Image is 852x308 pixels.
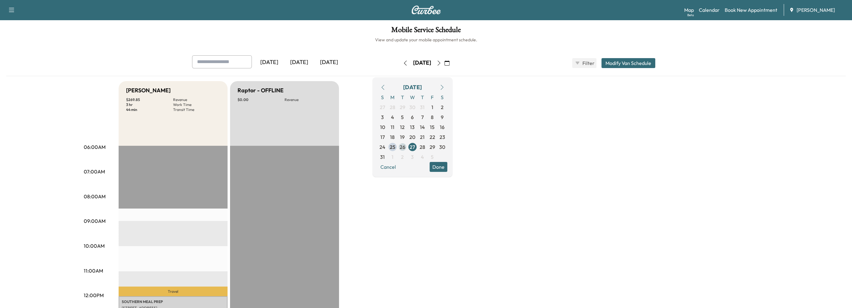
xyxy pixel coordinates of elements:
[431,153,434,161] span: 5
[699,6,720,14] a: Calendar
[6,37,846,43] h6: View and update your mobile appointment schedule.
[390,133,395,141] span: 18
[403,83,422,92] div: [DATE]
[84,143,106,151] p: 06:00AM
[314,55,344,70] div: [DATE]
[410,123,415,131] span: 13
[430,133,435,141] span: 22
[431,103,433,111] span: 1
[411,113,414,121] span: 6
[440,133,445,141] span: 23
[797,6,835,14] span: [PERSON_NAME]
[400,103,405,111] span: 29
[410,143,415,151] span: 27
[126,86,171,95] h5: [PERSON_NAME]
[440,123,445,131] span: 16
[173,102,220,107] p: Work Time
[398,92,407,102] span: T
[684,6,694,14] a: MapBeta
[430,123,435,131] span: 15
[427,92,437,102] span: F
[122,299,224,304] p: SOUTHERN MEAL PREP
[391,123,394,131] span: 11
[84,168,105,175] p: 07:00AM
[380,123,385,131] span: 10
[84,267,103,274] p: 11:00AM
[378,92,388,102] span: S
[441,103,444,111] span: 2
[392,153,393,161] span: 1
[420,103,425,111] span: 31
[380,103,385,111] span: 27
[379,143,385,151] span: 24
[421,153,424,161] span: 4
[378,162,399,172] button: Cancel
[84,242,105,250] p: 10:00AM
[6,26,846,37] h1: Mobile Service Schedule
[400,123,405,131] span: 12
[409,133,415,141] span: 20
[84,217,106,225] p: 09:00AM
[413,59,431,67] div: [DATE]
[572,58,596,68] button: Filter
[409,103,415,111] span: 30
[391,113,394,121] span: 4
[441,113,444,121] span: 9
[390,143,395,151] span: 25
[420,123,425,131] span: 14
[173,107,220,112] p: Transit Time
[84,292,104,299] p: 12:00PM
[401,153,404,161] span: 2
[582,59,594,67] span: Filter
[431,113,434,121] span: 8
[84,193,106,200] p: 08:00AM
[687,13,694,17] div: Beta
[381,113,384,121] span: 3
[173,97,220,102] p: Revenue
[126,107,173,112] p: 44 min
[417,92,427,102] span: T
[437,92,447,102] span: S
[430,143,435,151] span: 29
[390,103,395,111] span: 28
[284,55,314,70] div: [DATE]
[439,143,445,151] span: 30
[407,92,417,102] span: W
[430,162,447,172] button: Done
[380,133,385,141] span: 17
[238,97,285,102] p: $ 0.00
[420,143,425,151] span: 28
[400,143,405,151] span: 26
[380,153,385,161] span: 31
[119,287,228,296] p: Travel
[420,133,425,141] span: 21
[126,97,173,102] p: $ 269.85
[401,113,404,121] span: 5
[126,102,173,107] p: 3 hr
[254,55,284,70] div: [DATE]
[725,6,777,14] a: Book New Appointment
[238,86,284,95] h5: Raptor - OFFLINE
[411,6,441,14] img: Curbee Logo
[411,153,414,161] span: 3
[601,58,655,68] button: Modify Van Schedule
[388,92,398,102] span: M
[285,97,332,102] p: Revenue
[421,113,424,121] span: 7
[400,133,405,141] span: 19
